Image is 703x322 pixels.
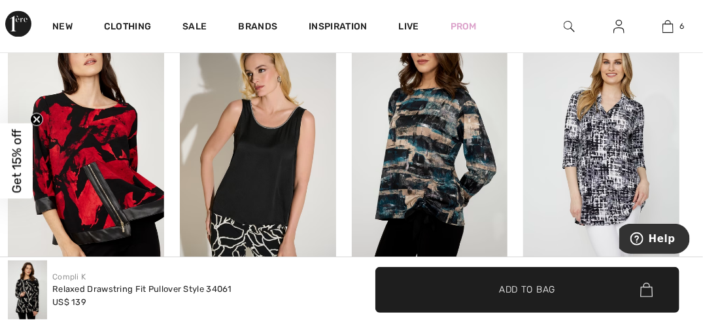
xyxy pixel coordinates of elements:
img: Relaxed Fit Pullover with Drawstring Style 34074 [352,33,508,267]
img: V-Neck Long-Sleeve Pullover Style 34027 [523,33,679,267]
span: Get 15% off [9,129,24,193]
button: Add to Bag [375,267,680,313]
a: Live [399,20,419,33]
a: Compli K [52,272,86,281]
img: My Bag [662,18,674,34]
span: US$ 139 [52,297,86,307]
a: Sale [182,21,207,35]
img: Zipper Boat Neck Top Style 254279 [8,33,164,267]
a: Prom [451,20,477,33]
img: Bag.svg [640,283,653,297]
a: Brands [239,21,278,35]
img: My Info [613,18,625,34]
a: Clothing [104,21,151,35]
img: Scoop Neck Jewel Embellished Pullover Style 253744 [180,33,336,267]
a: New [52,21,73,35]
span: Inspiration [309,21,367,35]
iframe: Opens a widget where you can find more information [619,224,690,257]
img: 1ère Avenue [5,10,31,37]
span: 6 [680,20,685,32]
button: Close teaser [30,113,43,126]
a: 6 [644,18,692,34]
img: Relaxed Drawstring Fit Pullover Style 34061 [8,260,47,319]
a: Sign In [603,18,635,35]
span: Add to Bag [499,283,555,296]
img: search the website [564,18,575,34]
div: Relaxed Drawstring Fit Pullover Style 34061 [52,283,232,296]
